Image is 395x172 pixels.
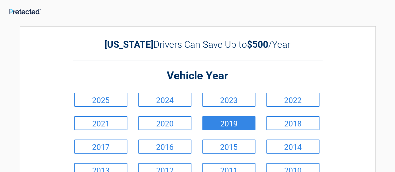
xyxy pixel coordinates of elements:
[73,69,323,83] h2: Vehicle Year
[74,116,127,130] a: 2021
[138,140,191,154] a: 2016
[74,93,127,107] a: 2025
[202,140,255,154] a: 2015
[138,116,191,130] a: 2020
[138,93,191,107] a: 2024
[202,93,255,107] a: 2023
[9,9,41,14] img: Main Logo
[266,140,319,154] a: 2014
[202,116,255,130] a: 2019
[73,39,323,50] h2: Drivers Can Save Up to /Year
[247,39,268,50] b: $500
[74,140,127,154] a: 2017
[105,39,153,50] b: [US_STATE]
[266,116,319,130] a: 2018
[266,93,319,107] a: 2022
